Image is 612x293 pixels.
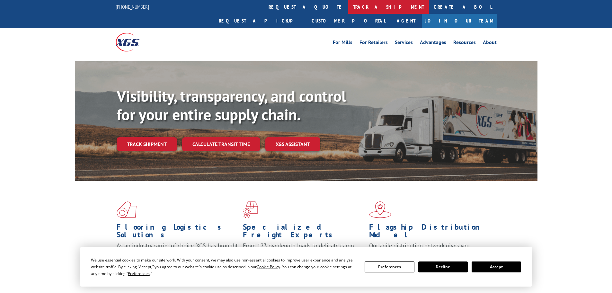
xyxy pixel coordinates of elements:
a: [PHONE_NUMBER] [116,4,149,10]
a: About [483,40,497,47]
b: Visibility, transparency, and control for your entire supply chain. [117,86,346,124]
span: Our agile distribution network gives you nationwide inventory management on demand. [369,242,487,257]
img: xgs-icon-flagship-distribution-model-red [369,201,391,218]
button: Accept [472,261,521,272]
a: Request a pickup [214,14,307,28]
div: Cookie Consent Prompt [80,247,532,287]
a: XGS ASSISTANT [265,137,320,151]
button: Decline [418,261,468,272]
a: Resources [453,40,476,47]
h1: Specialized Freight Experts [243,223,364,242]
span: As an industry carrier of choice, XGS has brought innovation and dedication to flooring logistics... [117,242,238,265]
a: For Mills [333,40,352,47]
h1: Flooring Logistics Solutions [117,223,238,242]
a: Services [395,40,413,47]
span: Preferences [128,271,150,276]
img: xgs-icon-total-supply-chain-intelligence-red [117,201,137,218]
a: Agent [390,14,422,28]
h1: Flagship Distribution Model [369,223,491,242]
a: For Retailers [359,40,388,47]
img: xgs-icon-focused-on-flooring-red [243,201,258,218]
a: Customer Portal [307,14,390,28]
span: Cookie Policy [257,264,280,270]
a: Advantages [420,40,446,47]
a: Calculate transit time [182,137,260,151]
a: Join Our Team [422,14,497,28]
div: We use essential cookies to make our site work. With your consent, we may also use non-essential ... [91,257,357,277]
a: Track shipment [117,137,177,151]
button: Preferences [365,261,414,272]
p: From 123 overlength loads to delicate cargo, our experienced staff knows the best way to move you... [243,242,364,270]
